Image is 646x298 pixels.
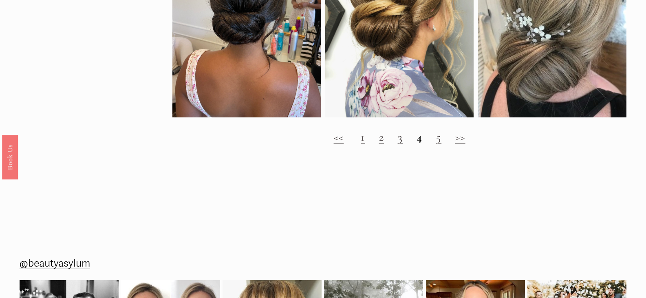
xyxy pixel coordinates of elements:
[334,130,344,144] a: <<
[417,130,422,144] strong: 4
[379,130,384,144] a: 2
[361,130,365,144] a: 1
[455,130,465,144] a: >>
[20,254,90,272] a: @beautyasylum
[436,130,441,144] a: 5
[398,130,403,144] a: 3
[2,135,18,179] a: Book Us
